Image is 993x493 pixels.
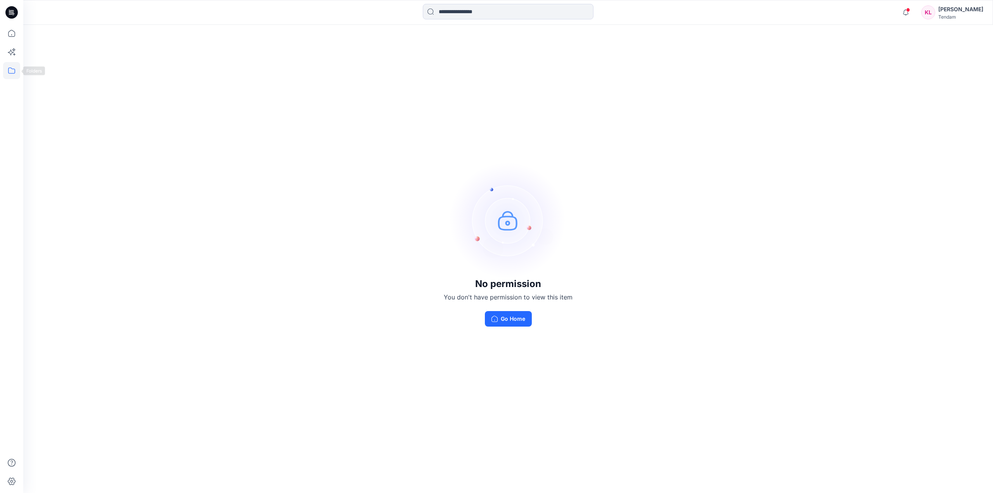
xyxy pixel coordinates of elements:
[450,162,566,279] img: no-perm.svg
[921,5,935,19] div: KL
[444,292,573,302] p: You don't have permission to view this item
[485,311,532,327] button: Go Home
[938,5,983,14] div: [PERSON_NAME]
[444,279,573,289] h3: No permission
[938,14,983,20] div: Tendam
